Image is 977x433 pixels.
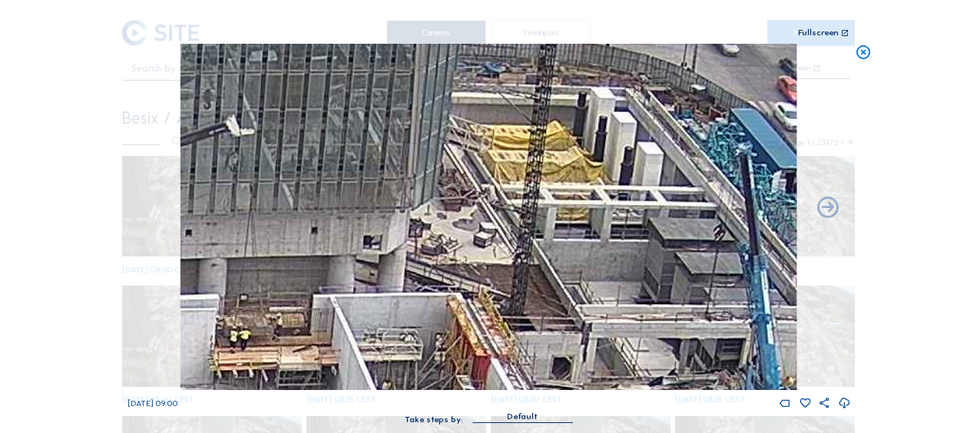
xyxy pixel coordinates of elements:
[472,410,572,422] div: Default
[128,398,177,408] span: [DATE] 09:00
[815,196,840,221] i: Back
[507,410,538,424] div: Default
[798,28,839,38] div: Fullscreen
[405,415,463,424] div: Take steps by:
[180,44,797,390] img: Image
